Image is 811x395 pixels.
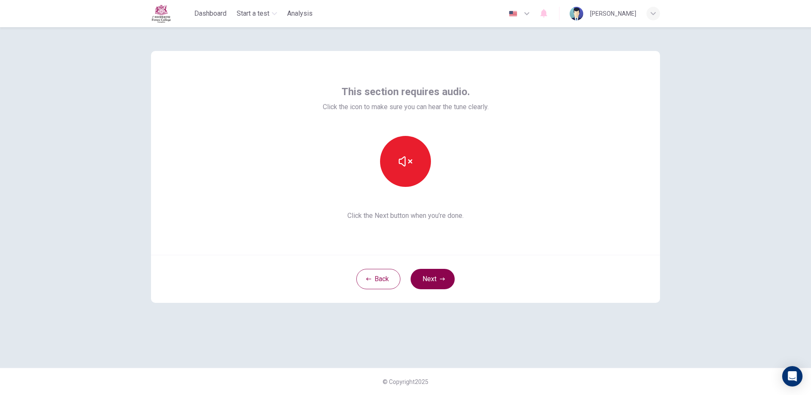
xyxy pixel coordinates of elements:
[411,269,455,289] button: Next
[590,8,636,19] div: [PERSON_NAME]
[323,211,489,221] span: Click the Next button when you’re done.
[194,8,227,19] span: Dashboard
[570,7,583,20] img: Profile picture
[237,8,269,19] span: Start a test
[508,11,518,17] img: en
[341,85,470,99] span: This section requires audio.
[233,6,280,21] button: Start a test
[284,6,316,21] button: Analysis
[356,269,400,289] button: Back
[323,102,489,112] span: Click the icon to make sure you can hear the tune clearly.
[287,8,313,19] span: Analysis
[151,4,171,23] img: Fettes logo
[383,378,428,385] span: © Copyright 2025
[782,366,803,387] div: Open Intercom Messenger
[191,6,230,21] button: Dashboard
[151,4,191,23] a: Fettes logo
